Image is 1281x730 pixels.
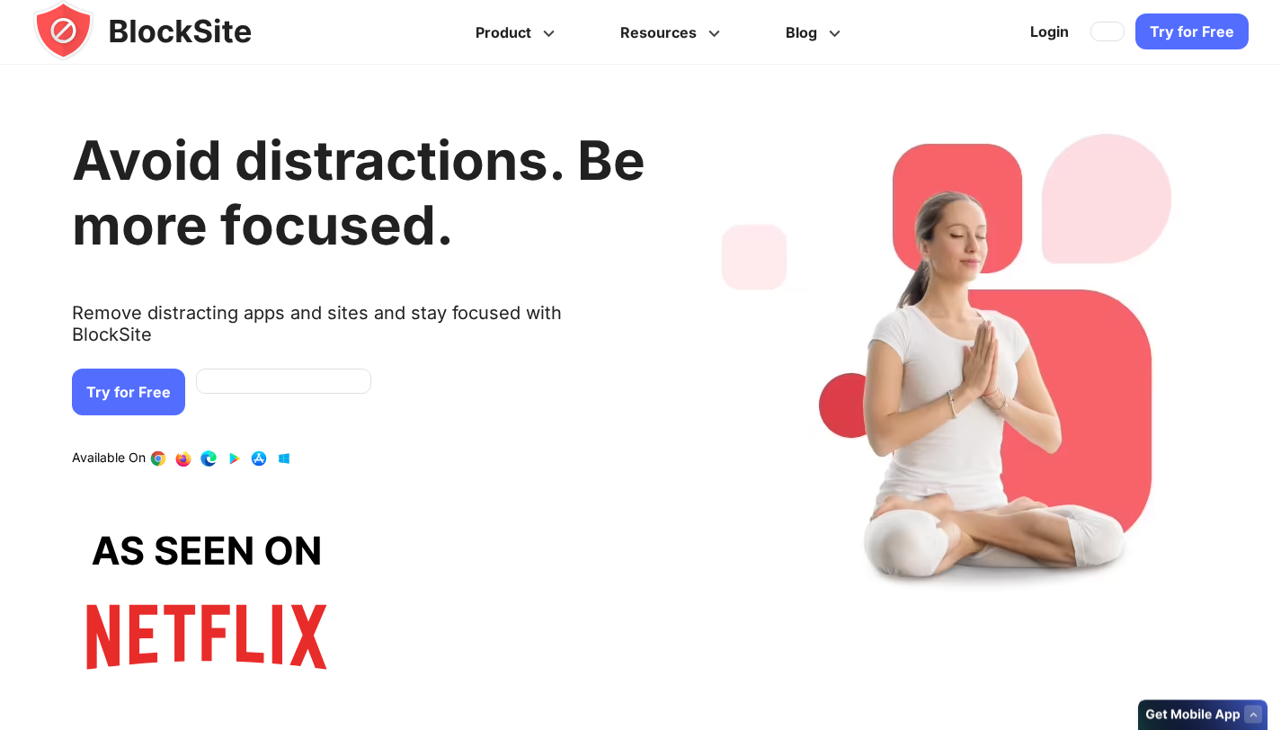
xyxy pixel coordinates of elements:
a: Try for Free [1135,14,1249,50]
a: Try for Free [72,369,185,415]
a: Login [1019,11,1080,54]
h1: Avoid distractions. Be more focused. [72,128,645,257]
text: Available On [72,450,146,467]
text: Remove distracting apps and sites and stay focused with BlockSite [72,302,645,360]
